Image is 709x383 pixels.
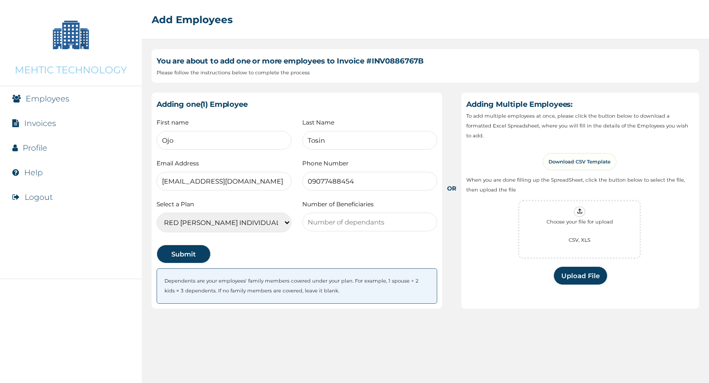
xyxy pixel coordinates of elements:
[164,276,429,296] p: Dependents are your employees' family members covered under your plan. For example, 1 spouse + 2 ...
[157,54,694,68] h3: You are about to add one or more employees to Invoice # INV0886767B
[157,97,437,111] h3: Adding one(1) Employee
[302,172,437,191] input: Enter Phone number
[157,131,291,150] input: Enter First Name
[15,64,127,76] p: MEHTIC TECHNOLOGY
[302,213,437,231] input: Number of dependants
[447,184,456,193] p: OR
[157,160,291,167] label: Email Address
[466,111,694,141] p: To add multiple employees at once, please click the button below to download a formatted Excel Sp...
[157,68,694,78] p: Please follow the instructions below to complete the process
[152,14,233,26] h2: Add Employees
[25,192,53,202] button: Logout
[157,200,291,208] label: Select a Plan
[10,358,132,373] img: RelianceHMO's Logo
[543,153,616,170] a: Download CSV Template
[26,94,69,103] a: Employees
[466,175,694,195] p: When you are done filling up the SpreadSheet, click the button below to select the file, then upl...
[157,245,211,263] button: Submit
[302,200,437,208] label: Number of Beneficiaries
[302,119,437,126] label: Last Name
[23,143,47,153] a: Profile
[553,266,608,285] button: Upload File
[466,97,694,111] h3: Adding Multiple Employees:
[24,119,56,128] a: Invoices
[157,119,291,126] label: First name
[569,237,590,243] span: CSV, XLS
[302,131,437,150] input: Enter Last Name
[46,10,96,59] img: Company
[24,168,43,177] a: Help
[302,160,437,167] label: Phone Number
[547,217,613,227] p: Choose your file for upload
[157,172,291,191] input: Enter Email Address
